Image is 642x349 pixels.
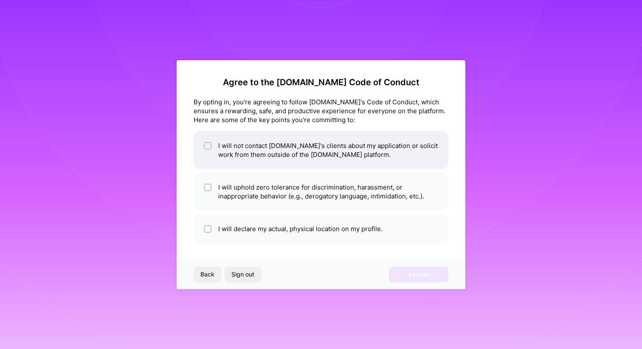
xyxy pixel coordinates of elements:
[194,267,221,282] button: Back
[231,270,254,279] span: Sign out
[194,173,448,211] li: I will uphold zero tolerance for discrimination, harassment, or inappropriate behavior (e.g., der...
[200,270,214,279] span: Back
[194,98,448,124] div: By opting in, you're agreeing to follow [DOMAIN_NAME]'s Code of Conduct, which ensures a rewardin...
[194,77,448,87] h2: Agree to the [DOMAIN_NAME] Code of Conduct
[194,214,448,243] li: I will declare my actual, physical location on my profile.
[225,267,261,282] button: Sign out
[194,131,448,169] li: I will not contact [DOMAIN_NAME]'s clients about my application or solicit work from them outside...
